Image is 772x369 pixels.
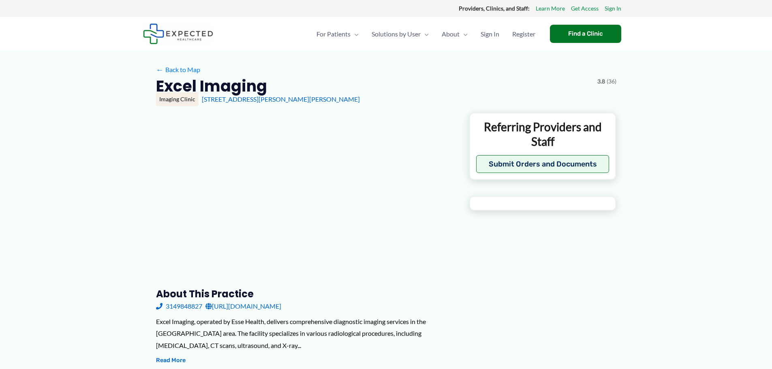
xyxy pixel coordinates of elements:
span: 3.8 [597,76,605,87]
img: Expected Healthcare Logo - side, dark font, small [143,23,213,44]
nav: Primary Site Navigation [310,20,542,48]
span: Menu Toggle [421,20,429,48]
a: For PatientsMenu Toggle [310,20,365,48]
span: Solutions by User [372,20,421,48]
h3: About this practice [156,288,456,300]
strong: Providers, Clinics, and Staff: [459,5,530,12]
span: About [442,20,460,48]
a: Register [506,20,542,48]
a: Learn More [536,3,565,14]
button: Submit Orders and Documents [476,155,609,173]
a: 3149848827 [156,300,202,312]
a: ←Back to Map [156,64,200,76]
div: Imaging Clinic [156,92,199,106]
a: [URL][DOMAIN_NAME] [205,300,281,312]
a: Sign In [605,3,621,14]
a: Sign In [474,20,506,48]
span: Menu Toggle [460,20,468,48]
a: [STREET_ADDRESS][PERSON_NAME][PERSON_NAME] [202,95,360,103]
button: Read More [156,356,186,365]
div: Excel Imaging, operated by Esse Health, delivers comprehensive diagnostic imaging services in the... [156,316,456,352]
span: Sign In [481,20,499,48]
span: For Patients [316,20,351,48]
h2: Excel Imaging [156,76,267,96]
a: Find a Clinic [550,25,621,43]
span: Menu Toggle [351,20,359,48]
a: Solutions by UserMenu Toggle [365,20,435,48]
p: Referring Providers and Staff [476,119,609,149]
span: ← [156,66,164,73]
span: (36) [607,76,616,87]
span: Register [512,20,535,48]
a: AboutMenu Toggle [435,20,474,48]
a: Get Access [571,3,599,14]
